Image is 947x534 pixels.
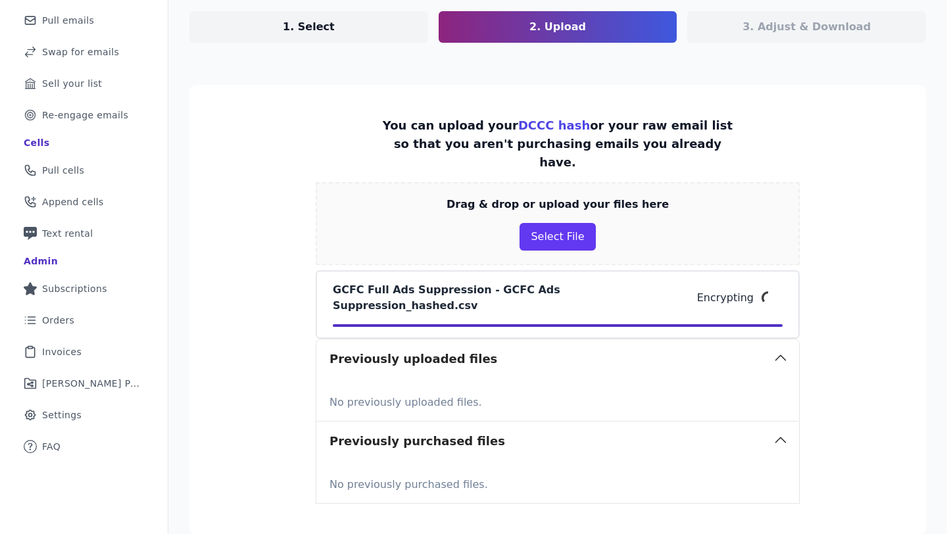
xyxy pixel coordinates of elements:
p: Drag & drop or upload your files here [447,197,669,212]
h3: Previously uploaded files [329,350,497,368]
p: 3. Adjust & Download [742,19,871,35]
p: GCFC Full Ads Suppression - GCFC Ads Suppression_hashed.csv [333,282,697,314]
a: 1. Select [189,11,428,43]
button: Select File [520,223,595,251]
div: Admin [24,255,58,268]
a: Pull cells [11,156,157,185]
p: 2. Upload [529,19,586,35]
a: Text rental [11,219,157,248]
a: Swap for emails [11,37,157,66]
span: Settings [42,408,82,422]
span: Pull cells [42,164,84,177]
p: 1. Select [283,19,335,35]
div: Cells [24,136,49,149]
span: Subscriptions [42,282,107,295]
a: 2. Upload [439,11,677,43]
h3: Previously purchased files [329,432,505,450]
span: Pull emails [42,14,94,27]
span: Append cells [42,195,104,208]
a: Re-engage emails [11,101,157,130]
span: Sell your list [42,77,102,90]
span: Re-engage emails [42,109,128,122]
a: Orders [11,306,157,335]
a: Sell your list [11,69,157,98]
span: FAQ [42,440,61,453]
span: Invoices [42,345,82,358]
a: Settings [11,400,157,429]
button: Previously purchased files [316,422,799,461]
a: Subscriptions [11,274,157,303]
a: Invoices [11,337,157,366]
a: Pull emails [11,6,157,35]
p: No previously uploaded files. [329,389,786,410]
span: Orders [42,314,74,327]
span: [PERSON_NAME] Performance [42,377,141,390]
p: You can upload your or your raw email list so that you aren't purchasing emails you already have. [376,116,739,172]
span: Text rental [42,227,93,240]
a: Append cells [11,187,157,216]
a: [PERSON_NAME] Performance [11,369,157,398]
span: Swap for emails [42,45,119,59]
p: Encrypting [697,290,754,306]
p: No previously purchased files. [329,472,786,493]
a: FAQ [11,432,157,461]
button: Previously uploaded files [316,339,799,379]
a: DCCC hash [518,118,590,132]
